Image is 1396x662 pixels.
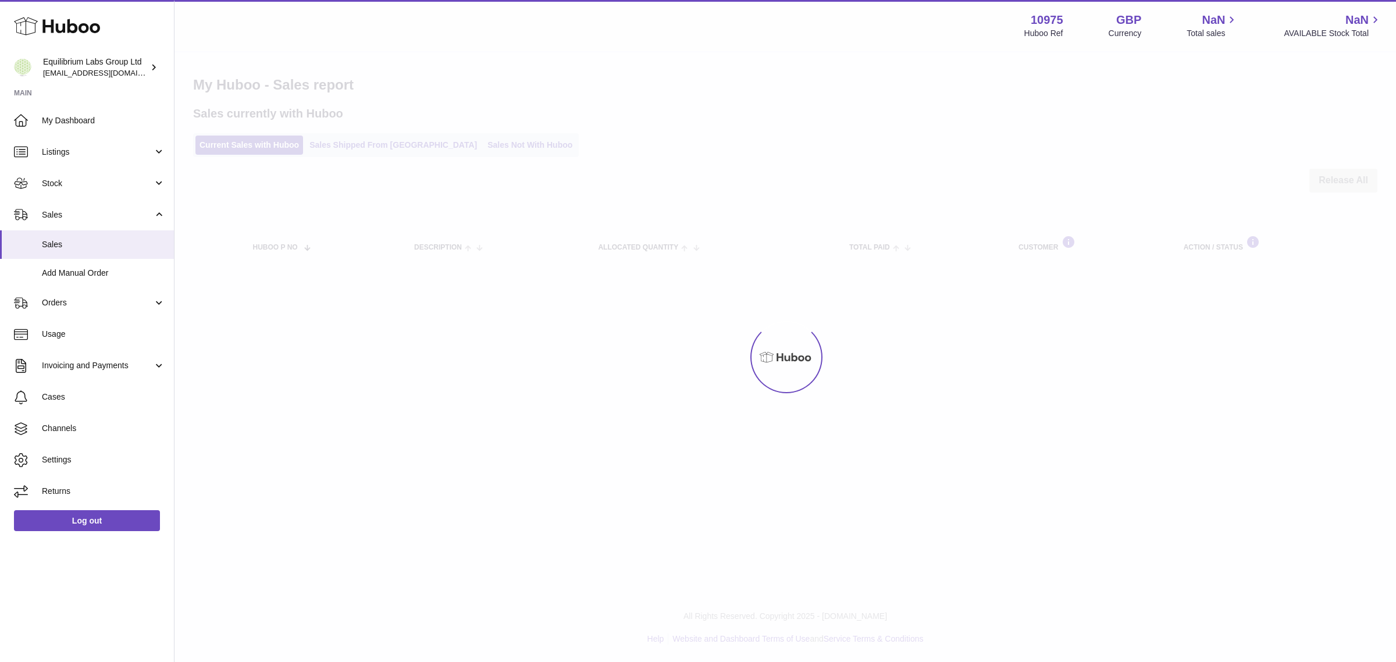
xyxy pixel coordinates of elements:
[42,147,153,158] span: Listings
[1031,12,1063,28] strong: 10975
[42,486,165,497] span: Returns
[14,510,160,531] a: Log out
[42,329,165,340] span: Usage
[1187,12,1238,39] a: NaN Total sales
[1345,12,1369,28] span: NaN
[42,115,165,126] span: My Dashboard
[42,297,153,308] span: Orders
[42,423,165,434] span: Channels
[1116,12,1141,28] strong: GBP
[42,239,165,250] span: Sales
[42,178,153,189] span: Stock
[43,56,148,79] div: Equilibrium Labs Group Ltd
[42,454,165,465] span: Settings
[42,268,165,279] span: Add Manual Order
[14,59,31,76] img: internalAdmin-10975@internal.huboo.com
[42,209,153,220] span: Sales
[1202,12,1225,28] span: NaN
[43,68,171,77] span: [EMAIL_ADDRESS][DOMAIN_NAME]
[1109,28,1142,39] div: Currency
[1187,28,1238,39] span: Total sales
[42,391,165,403] span: Cases
[1024,28,1063,39] div: Huboo Ref
[1284,28,1382,39] span: AVAILABLE Stock Total
[1284,12,1382,39] a: NaN AVAILABLE Stock Total
[42,360,153,371] span: Invoicing and Payments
